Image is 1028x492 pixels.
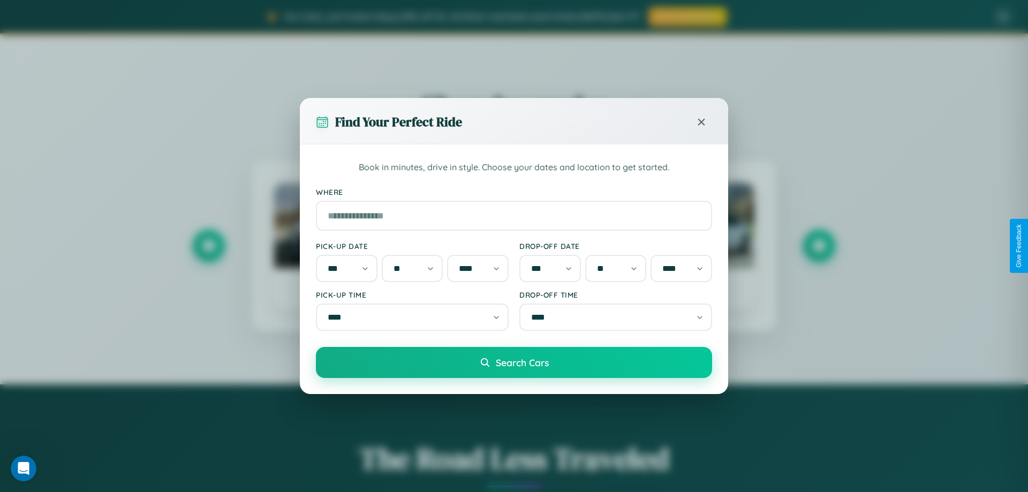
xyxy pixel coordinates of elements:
button: Search Cars [316,347,712,378]
p: Book in minutes, drive in style. Choose your dates and location to get started. [316,161,712,175]
label: Pick-up Date [316,241,509,251]
label: Drop-off Time [519,290,712,299]
label: Drop-off Date [519,241,712,251]
span: Search Cars [496,357,549,368]
label: Where [316,187,712,196]
h3: Find Your Perfect Ride [335,113,462,131]
label: Pick-up Time [316,290,509,299]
